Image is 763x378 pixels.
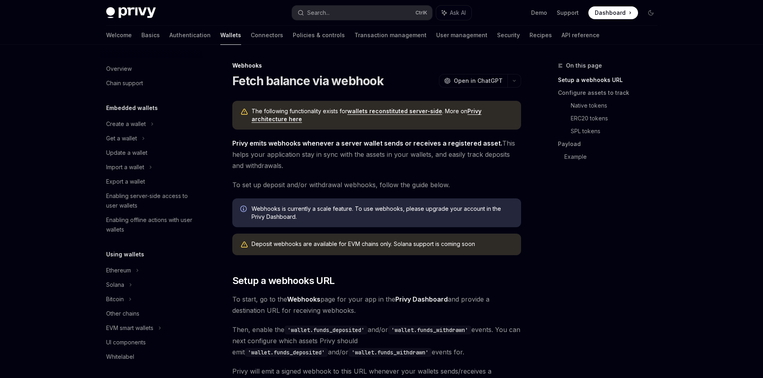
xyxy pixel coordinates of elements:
a: Dashboard [588,6,638,19]
a: Payload [558,138,664,150]
a: ERC20 tokens [571,112,664,125]
a: Welcome [106,26,132,45]
code: 'wallet.funds_withdrawn' [388,326,471,334]
div: Enabling server-side access to user wallets [106,191,197,210]
a: Update a wallet [100,146,202,160]
a: Configure assets to track [558,86,664,99]
a: Privy Dashboard [395,295,448,304]
a: wallets reconstituted server-side [347,108,442,115]
a: Example [564,150,664,163]
a: SPL tokens [571,125,664,138]
button: Ask AI [436,6,471,20]
a: Export a wallet [100,174,202,189]
div: Bitcoin [106,294,124,304]
a: Other chains [100,306,202,321]
svg: Warning [240,241,248,249]
svg: Info [240,206,248,214]
div: Ethereum [106,266,131,275]
div: Chain support [106,78,143,88]
h1: Fetch balance via webhook [232,74,384,88]
button: Open in ChatGPT [439,74,507,88]
a: Chain support [100,76,202,90]
div: Search... [307,8,330,18]
span: The following functionality exists for . More on [252,107,513,123]
div: Deposit webhooks are available for EVM chains only. Solana support is coming soon [252,240,513,249]
div: Import a wallet [106,162,144,172]
a: Authentication [169,26,211,45]
code: 'wallet.funds_deposited' [245,348,328,357]
h5: Embedded wallets [106,103,158,113]
div: Export a wallet [106,177,145,186]
span: To set up deposit and/or withdrawal webhooks, follow the guide below. [232,179,521,190]
span: Then, enable the and/or events. You can next configure which assets Privy should emit and/or even... [232,324,521,358]
span: Setup a webhooks URL [232,274,335,287]
code: 'wallet.funds_withdrawn' [348,348,432,357]
a: Transaction management [354,26,427,45]
a: UI components [100,335,202,350]
span: To start, go to the page for your app in the and provide a destination URL for receiving webhooks. [232,294,521,316]
a: Basics [141,26,160,45]
div: Create a wallet [106,119,146,129]
a: Enabling server-side access to user wallets [100,189,202,213]
div: Other chains [106,309,139,318]
img: dark logo [106,7,156,18]
a: Enabling offline actions with user wallets [100,213,202,237]
a: Demo [531,9,547,17]
div: Get a wallet [106,134,137,143]
div: Solana [106,280,124,290]
span: Webhooks is currently a scale feature. To use webhooks, please upgrade your account in the Privy ... [252,205,513,221]
a: User management [436,26,487,45]
a: Policies & controls [293,26,345,45]
code: 'wallet.funds_deposited' [284,326,368,334]
a: Recipes [529,26,552,45]
span: Dashboard [595,9,626,17]
a: API reference [562,26,600,45]
svg: Warning [240,108,248,116]
strong: Webhooks [287,295,320,303]
div: Whitelabel [106,352,134,362]
a: Support [557,9,579,17]
div: Webhooks [232,62,521,70]
div: Overview [106,64,132,74]
a: Overview [100,62,202,76]
a: Webhooks [287,295,320,304]
div: EVM smart wallets [106,323,153,333]
button: Search...CtrlK [292,6,432,20]
a: Native tokens [571,99,664,112]
div: Update a wallet [106,148,147,158]
span: Ask AI [450,9,466,17]
div: UI components [106,338,146,347]
strong: Privy emits webhooks whenever a server wallet sends or receives a registered asset. [232,139,502,147]
span: Open in ChatGPT [454,77,503,85]
h5: Using wallets [106,250,144,259]
span: This helps your application stay in sync with the assets in your wallets, and easily track deposi... [232,138,521,171]
div: Enabling offline actions with user wallets [106,215,197,234]
span: On this page [566,61,602,70]
span: Ctrl K [415,10,427,16]
a: Whitelabel [100,350,202,364]
a: Wallets [220,26,241,45]
a: Connectors [251,26,283,45]
a: Setup a webhooks URL [558,74,664,86]
button: Toggle dark mode [644,6,657,19]
a: Security [497,26,520,45]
